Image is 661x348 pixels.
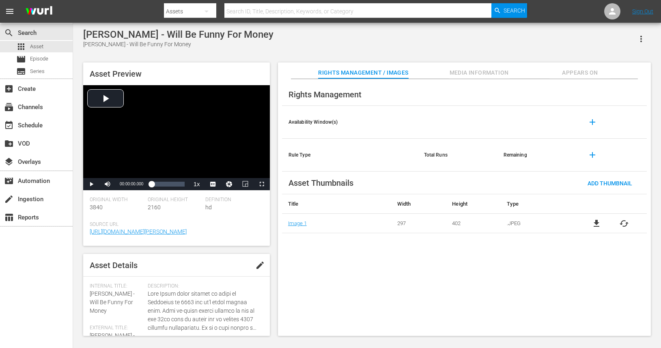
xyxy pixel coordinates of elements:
th: Remaining [497,139,577,172]
span: hd [205,204,212,211]
button: cached [619,219,629,228]
span: Ingestion [4,194,14,204]
div: Progress Bar [151,182,184,187]
th: Type [501,194,574,214]
span: add [588,150,597,160]
span: Episode [30,55,48,63]
th: Width [391,194,446,214]
span: 00:00:00.000 [120,182,143,186]
a: [URL][DOMAIN_NAME][PERSON_NAME] [90,228,187,235]
td: 297 [391,214,446,233]
span: Rights Management [289,90,362,99]
td: 402 [446,214,501,233]
span: Search [504,3,525,18]
button: Captions [205,178,221,190]
button: Mute [99,178,116,190]
div: Video Player [83,85,270,190]
button: Play [83,178,99,190]
span: Appears On [549,68,610,78]
button: Add Thumbnail [581,176,639,190]
button: add [583,145,602,165]
span: edit [255,260,265,270]
a: Image 1 [288,220,307,226]
span: Asset Thumbnails [289,178,353,188]
span: Original Height [148,197,202,203]
button: Picture-in-Picture [237,178,254,190]
img: ans4CAIJ8jUAAAAAAAAAAAAAAAAAAAAAAAAgQb4GAAAAAAAAAAAAAAAAAAAAAAAAJMjXAAAAAAAAAAAAAAAAAAAAAAAAgAT5G... [19,2,58,21]
span: Channels [4,102,14,112]
span: Schedule [4,120,14,130]
span: Internal Title: [90,283,144,290]
span: Episode [16,54,26,64]
th: Rule Type [282,139,418,172]
span: Overlays [4,157,14,167]
button: Search [491,3,527,18]
span: 3840 [90,204,103,211]
span: movie_filter [4,176,14,186]
button: add [583,112,602,132]
th: Title [282,194,392,214]
span: Series [30,67,45,75]
span: Asset Details [90,260,138,270]
button: Playback Rate [189,178,205,190]
th: Total Runs [418,139,497,172]
a: Sign Out [632,8,653,15]
span: add [588,117,597,127]
div: [PERSON_NAME] - Will Be Funny For Money [83,29,273,40]
span: External Title: [90,325,144,331]
span: Media Information [449,68,510,78]
button: edit [250,256,270,275]
th: Height [446,194,501,214]
span: Add Thumbnail [581,180,639,187]
span: VOD [4,139,14,148]
th: Availability Window(s) [282,106,418,139]
button: Jump To Time [221,178,237,190]
span: Description: [148,283,259,290]
span: Asset [30,43,43,51]
span: Series [16,67,26,76]
span: Definition [205,197,259,203]
a: file_download [592,219,601,228]
span: Asset Preview [90,69,142,79]
span: Original Width [90,197,144,203]
span: Search [4,28,14,38]
button: Fullscreen [254,178,270,190]
span: 2160 [148,204,161,211]
span: Lore Ipsum dolor sitamet co adipi el Seddoeius te 6663 inc ut'l etdol magnaa enim. Admi ve-quisn ... [148,290,259,332]
span: Asset [16,42,26,52]
span: menu [5,6,15,16]
div: [PERSON_NAME] - Will Be Funny For Money [83,40,273,49]
span: Source Url [90,221,259,228]
span: Reports [4,213,14,222]
span: Rights Management / Images [318,68,408,78]
span: add_box [4,84,14,94]
span: [PERSON_NAME] - Will Be Funny For Money [90,290,135,314]
td: .JPEG [501,214,574,233]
